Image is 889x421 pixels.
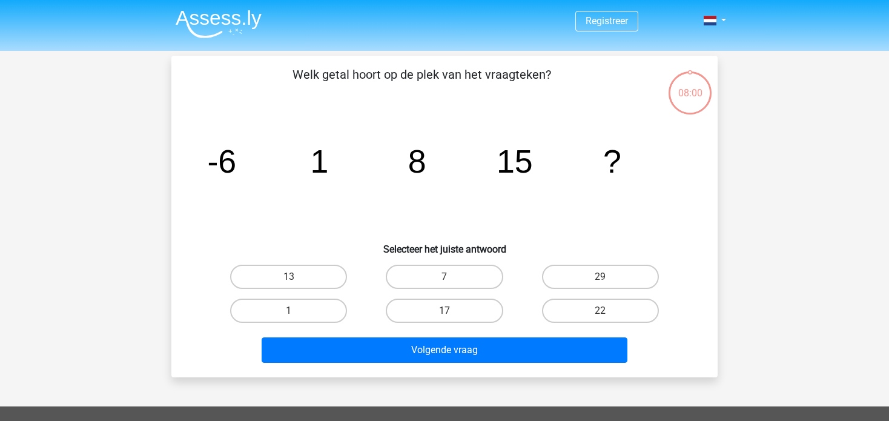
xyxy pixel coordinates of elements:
tspan: ? [603,143,621,179]
label: 17 [386,299,503,323]
h6: Selecteer het juiste antwoord [191,234,698,255]
button: Volgende vraag [262,337,628,363]
img: Assessly [176,10,262,38]
tspan: 15 [497,143,533,179]
tspan: 1 [311,143,329,179]
label: 1 [230,299,347,323]
label: 13 [230,265,347,289]
tspan: -6 [207,143,236,179]
tspan: 8 [408,143,426,179]
label: 22 [542,299,659,323]
label: 7 [386,265,503,289]
label: 29 [542,265,659,289]
a: Registreer [586,15,628,27]
p: Welk getal hoort op de plek van het vraagteken? [191,65,653,102]
div: 08:00 [667,70,713,101]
